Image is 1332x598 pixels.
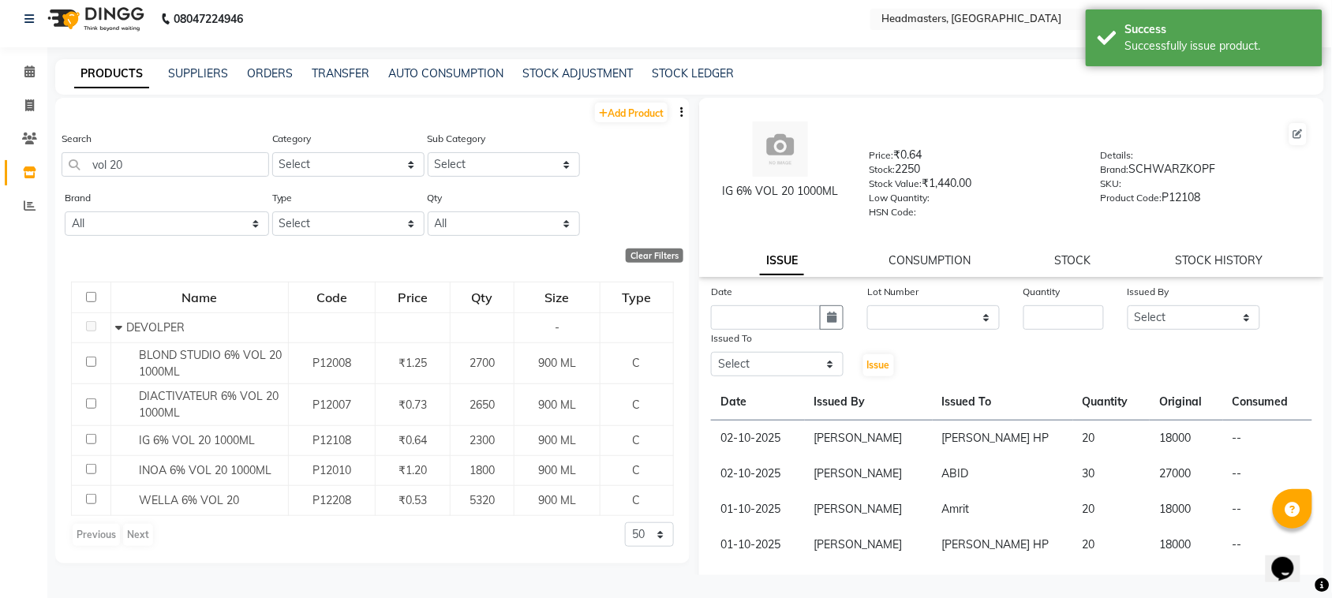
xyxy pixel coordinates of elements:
span: C [633,463,641,477]
span: INOA 6% VOL 20 1000ML [139,463,271,477]
span: 2300 [470,433,495,447]
a: CONSUMPTION [889,253,971,267]
label: Issued By [1128,285,1169,299]
a: Add Product [595,103,668,122]
span: P12208 [312,493,351,507]
iframe: chat widget [1266,535,1316,582]
span: C [633,356,641,370]
img: avatar [753,121,808,177]
div: Code [290,283,374,312]
label: Stock: [870,163,896,177]
div: IG 6% VOL 20 1000ML [715,183,846,200]
span: P12008 [312,356,351,370]
th: Issued By [805,384,933,420]
td: [PERSON_NAME] [805,491,933,527]
td: -- [1223,491,1312,527]
span: ₹0.64 [398,433,427,447]
a: STOCK ADJUSTMENT [522,66,633,80]
label: Type [272,191,293,205]
span: 900 ML [538,433,576,447]
span: IG 6% VOL 20 1000ML [139,433,255,447]
label: Date [711,285,732,299]
td: 20 [1073,420,1150,457]
div: Type [601,283,672,312]
span: DIACTIVATEUR 6% VOL 20 1000ML [139,389,279,420]
span: ₹0.73 [398,398,427,412]
a: STOCK HISTORY [1176,253,1263,267]
td: [PERSON_NAME] HP [933,527,1073,562]
td: 20 [1073,491,1150,527]
div: ₹1,440.00 [870,175,1077,197]
label: Lot Number [867,285,919,299]
td: [PERSON_NAME] HP [933,420,1073,457]
span: Collapse Row [115,320,126,335]
label: Product Code: [1101,191,1162,205]
div: Qty [451,283,514,312]
span: C [633,493,641,507]
td: 20 [1073,527,1150,562]
a: ISSUE [760,247,804,275]
th: Quantity [1073,384,1150,420]
div: ₹0.64 [870,147,1077,169]
a: STOCK LEDGER [652,66,734,80]
a: STOCK [1055,253,1091,267]
td: 27000 [1150,562,1223,598]
div: Size [515,283,598,312]
label: Brand: [1101,163,1129,177]
div: Name [112,283,287,312]
td: 01-10-2025 [711,562,805,598]
span: C [633,433,641,447]
td: 27000 [1150,456,1223,491]
td: [PERSON_NAME] [805,562,933,598]
label: Stock Value: [870,177,922,191]
label: Search [62,132,92,146]
span: C [633,398,641,412]
span: 1800 [470,463,495,477]
label: Issued To [711,331,752,346]
th: Issued To [933,384,1073,420]
a: TRANSFER [312,66,369,80]
label: SKU: [1101,177,1122,191]
div: 2250 [870,161,1077,183]
td: 02-10-2025 [711,420,805,457]
span: 900 ML [538,463,576,477]
td: 01-10-2025 [711,491,805,527]
th: Original [1150,384,1223,420]
td: Amrit [933,491,1073,527]
span: WELLA 6% VOL 20 [139,493,239,507]
td: -- [1223,456,1312,491]
td: -- [1223,527,1312,562]
span: 900 ML [538,356,576,370]
span: P12010 [312,463,351,477]
label: Qty [428,191,443,205]
a: ORDERS [247,66,293,80]
a: AUTO CONSUMPTION [388,66,503,80]
label: Quantity [1023,285,1061,299]
div: P12108 [1101,189,1308,211]
th: Date [711,384,805,420]
span: 900 ML [538,493,576,507]
td: -- [1223,562,1312,598]
td: 30 [1073,562,1150,598]
label: Brand [65,191,91,205]
td: 02-10-2025 [711,456,805,491]
span: 2650 [470,398,495,412]
td: 18000 [1150,491,1223,527]
span: BLOND STUDIO 6% VOL 20 1000ML [139,348,282,379]
span: P12007 [312,398,351,412]
div: Successfully issue product. [1125,38,1311,54]
span: DEVOLPER [126,320,185,335]
span: ₹1.25 [398,356,427,370]
span: - [555,320,559,335]
span: 5320 [470,493,495,507]
div: Clear Filters [626,249,683,263]
button: Issue [863,354,894,376]
th: Consumed [1223,384,1312,420]
label: Low Quantity: [870,191,930,205]
label: Category [272,132,312,146]
div: Success [1125,21,1311,38]
span: ₹0.53 [398,493,427,507]
label: HSN Code: [870,205,917,219]
label: Price: [870,148,894,163]
td: [PERSON_NAME] [805,527,933,562]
